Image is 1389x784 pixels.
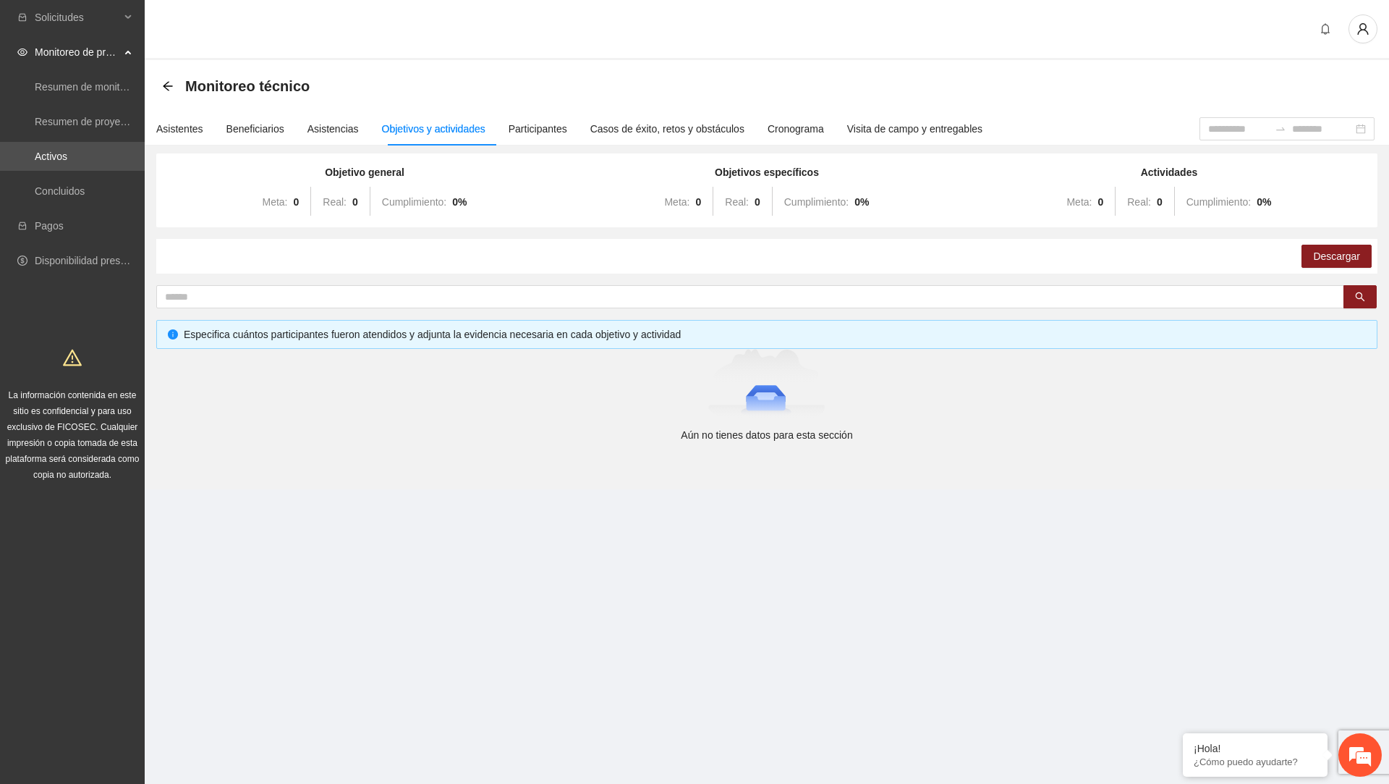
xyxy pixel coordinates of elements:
[725,196,749,208] span: Real:
[664,196,689,208] span: Meta:
[162,80,174,93] div: Back
[35,116,190,127] a: Resumen de proyectos aprobados
[352,196,358,208] strong: 0
[382,121,485,137] div: Objetivos y actividades
[1349,22,1377,35] span: user
[184,326,1366,342] div: Especifica cuántos participantes fueron atendidos y adjunta la evidencia necesaria en cada objeti...
[1275,123,1286,135] span: swap-right
[695,196,701,208] strong: 0
[1275,123,1286,135] span: to
[1186,196,1251,208] span: Cumplimiento:
[156,121,203,137] div: Asistentes
[755,196,760,208] strong: 0
[17,47,27,57] span: eye
[17,12,27,22] span: inbox
[226,121,284,137] div: Beneficiarios
[382,196,446,208] span: Cumplimiento:
[293,196,299,208] strong: 0
[1301,245,1372,268] button: Descargar
[35,255,158,266] a: Disponibilidad presupuestal
[35,220,64,232] a: Pagos
[1141,167,1198,178] strong: Actividades
[307,121,359,137] div: Asistencias
[162,427,1372,443] div: Aún no tienes datos para esta sección
[35,151,67,162] a: Activos
[1194,756,1317,767] p: ¿Cómo puedo ayudarte?
[35,3,120,32] span: Solicitudes
[768,121,824,137] div: Cronograma
[509,121,567,137] div: Participantes
[708,349,826,421] img: Aún no tienes datos para esta sección
[6,390,140,480] span: La información contenida en este sitio es confidencial y para uso exclusivo de FICOSEC. Cualquier...
[854,196,869,208] strong: 0 %
[1313,248,1360,264] span: Descargar
[1194,743,1317,754] div: ¡Hola!
[1157,196,1163,208] strong: 0
[1355,292,1365,303] span: search
[1097,196,1103,208] strong: 0
[323,196,347,208] span: Real:
[590,121,744,137] div: Casos de éxito, retos y obstáculos
[452,196,467,208] strong: 0 %
[35,38,120,67] span: Monitoreo de proyectos
[847,121,982,137] div: Visita de campo y entregables
[162,80,174,92] span: arrow-left
[262,196,287,208] span: Meta:
[168,329,178,340] span: info-circle
[1314,17,1337,41] button: bell
[1066,196,1092,208] span: Meta:
[185,75,310,98] span: Monitoreo técnico
[1343,285,1377,308] button: search
[784,196,849,208] span: Cumplimiento:
[1314,23,1336,35] span: bell
[1348,14,1377,43] button: user
[63,348,82,367] span: warning
[325,167,404,178] strong: Objetivo general
[35,185,85,197] a: Concluidos
[1257,196,1271,208] strong: 0 %
[715,167,819,178] strong: Objetivos específicos
[35,81,140,93] a: Resumen de monitoreo
[1127,196,1151,208] span: Real:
